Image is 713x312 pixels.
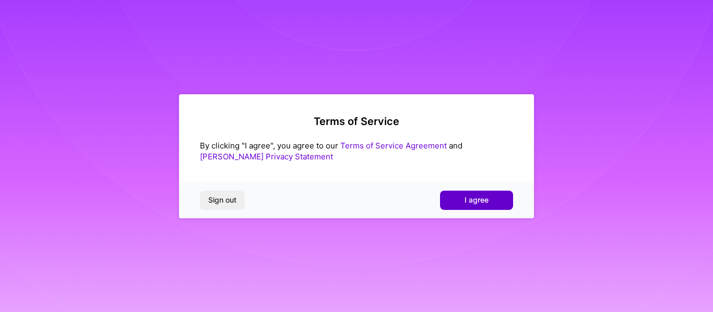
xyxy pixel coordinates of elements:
button: I agree [440,191,513,209]
span: I agree [465,195,489,205]
button: Sign out [200,191,245,209]
div: By clicking "I agree", you agree to our and [200,140,513,162]
span: Sign out [208,195,236,205]
a: Terms of Service Agreement [340,141,447,151]
a: [PERSON_NAME] Privacy Statement [200,152,333,161]
h2: Terms of Service [200,115,513,128]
